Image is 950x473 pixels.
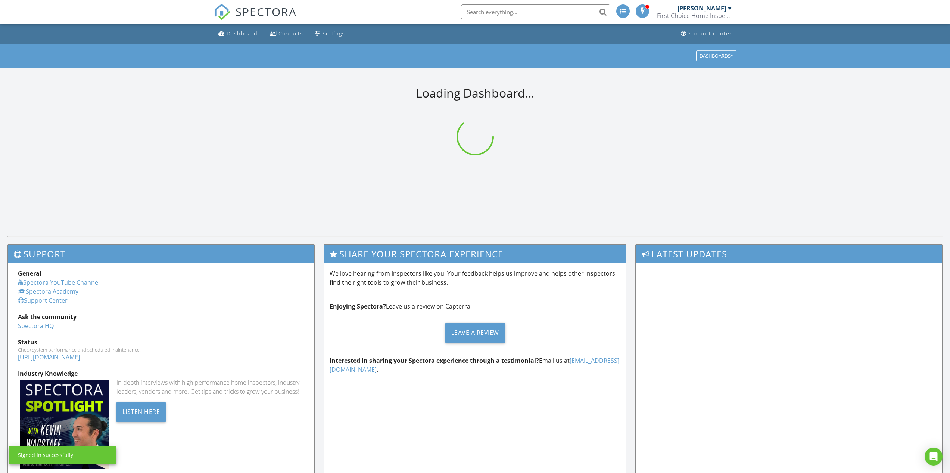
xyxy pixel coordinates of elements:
[678,4,726,12] div: [PERSON_NAME]
[330,356,619,374] a: [EMAIL_ADDRESS][DOMAIN_NAME]
[18,451,75,459] div: Signed in successfully.
[330,269,620,287] p: We love hearing from inspectors like you! Your feedback helps us improve and helps other inspecto...
[18,338,304,347] div: Status
[323,30,345,37] div: Settings
[214,10,297,26] a: SPECTORA
[330,356,620,374] p: Email us at .
[227,30,258,37] div: Dashboard
[236,4,297,19] span: SPECTORA
[18,369,304,378] div: Industry Knowledge
[700,53,733,58] div: Dashboards
[18,322,54,330] a: Spectora HQ
[330,302,386,310] strong: Enjoying Spectora?
[688,30,732,37] div: Support Center
[18,287,78,296] a: Spectora Academy
[18,278,100,287] a: Spectora YouTube Channel
[214,4,230,20] img: The Best Home Inspection Software - Spectora
[116,407,166,415] a: Listen Here
[461,4,610,19] input: Search everything...
[636,245,942,263] h3: Latest Updates
[18,312,304,321] div: Ask the community
[215,27,261,41] a: Dashboard
[267,27,306,41] a: Contacts
[18,269,41,278] strong: General
[696,50,736,61] button: Dashboards
[116,378,304,396] div: In-depth interviews with high-performance home inspectors, industry leaders, vendors and more. Ge...
[657,12,732,19] div: First Choice Home Inspection
[18,353,80,361] a: [URL][DOMAIN_NAME]
[312,27,348,41] a: Settings
[18,347,304,353] div: Check system performance and scheduled maintenance.
[8,245,314,263] h3: Support
[330,356,539,365] strong: Interested in sharing your Spectora experience through a testimonial?
[330,302,620,311] p: Leave us a review on Capterra!
[18,296,68,304] a: Support Center
[925,448,943,466] div: Open Intercom Messenger
[20,380,109,470] img: Spectoraspolightmain
[278,30,303,37] div: Contacts
[330,317,620,349] a: Leave a Review
[445,323,505,343] div: Leave a Review
[116,402,166,422] div: Listen Here
[324,245,626,263] h3: Share Your Spectora Experience
[678,27,735,41] a: Support Center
